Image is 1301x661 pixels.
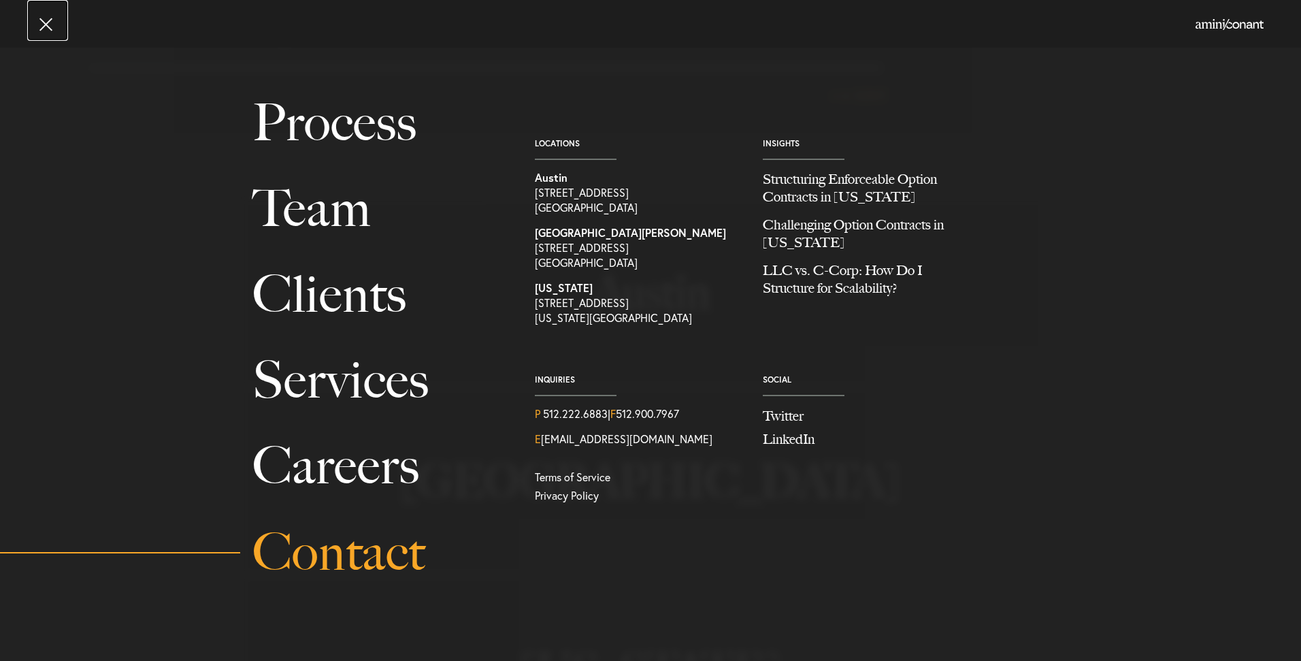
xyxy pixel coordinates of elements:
a: Insights [763,138,800,148]
a: Challenging Option Contracts in Texas [763,216,970,261]
a: Locations [535,138,580,148]
a: LLC vs. C-Corp: How Do I Structure for Scalability? [763,261,970,307]
a: Join us on LinkedIn [763,430,970,449]
a: Terms of Service [535,470,610,485]
img: Amini & Conant [1196,19,1264,30]
strong: Austin [535,170,567,184]
a: Privacy Policy [535,488,742,503]
span: F [610,406,616,421]
a: View on map [535,225,742,270]
a: Home [1196,20,1264,31]
span: P [535,406,540,421]
a: Team [252,165,504,251]
a: Careers [252,423,504,509]
div: | 512.900.7967 [535,406,742,421]
span: Inquiries [535,375,742,385]
span: Social [763,375,970,385]
a: Email Us [535,432,712,447]
a: Call us at 5122226883 [543,406,608,421]
a: View on map [535,280,742,325]
a: Contact [252,509,504,595]
a: Process [252,80,504,165]
a: Structuring Enforceable Option Contracts in Texas [763,170,970,216]
strong: [US_STATE] [535,280,593,295]
strong: [GEOGRAPHIC_DATA][PERSON_NAME] [535,225,726,240]
a: Follow us on Twitter [763,406,970,426]
span: E [535,432,541,447]
a: Services [252,337,504,423]
a: View on map [535,170,742,215]
a: Clients [252,251,504,337]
